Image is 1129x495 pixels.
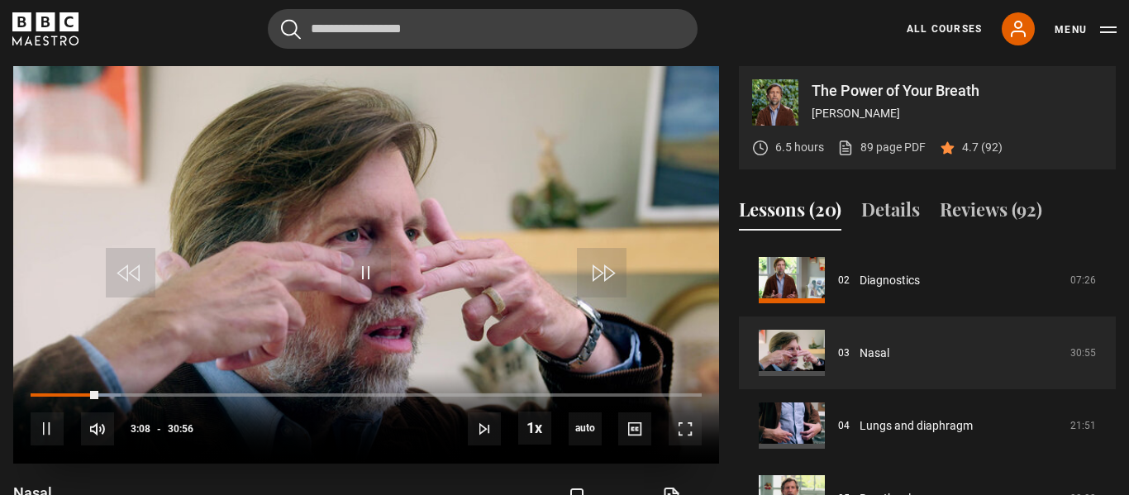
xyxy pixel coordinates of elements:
a: 89 page PDF [837,139,926,156]
button: Next Lesson [468,412,501,445]
input: Search [268,9,698,49]
button: Mute [81,412,114,445]
a: All Courses [907,21,982,36]
svg: BBC Maestro [12,12,79,45]
p: 4.7 (92) [962,139,1003,156]
span: - [157,423,161,435]
button: Submit the search query [281,19,301,40]
button: Toggle navigation [1055,21,1117,38]
span: auto [569,412,602,445]
a: Diagnostics [860,272,920,289]
span: 3:08 [131,414,150,444]
div: Progress Bar [31,393,702,397]
p: The Power of Your Breath [812,83,1103,98]
button: Reviews (92) [940,196,1042,231]
p: [PERSON_NAME] [812,105,1103,122]
a: Nasal [860,345,889,362]
button: Fullscreen [669,412,702,445]
p: 6.5 hours [775,139,824,156]
button: Captions [618,412,651,445]
button: Pause [31,412,64,445]
div: Current quality: 720p [569,412,602,445]
button: Lessons (20) [739,196,841,231]
video-js: Video Player [13,66,719,463]
span: 30:56 [168,414,193,444]
button: Details [861,196,920,231]
button: Playback Rate [518,412,551,445]
a: Lungs and diaphragm [860,417,973,435]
